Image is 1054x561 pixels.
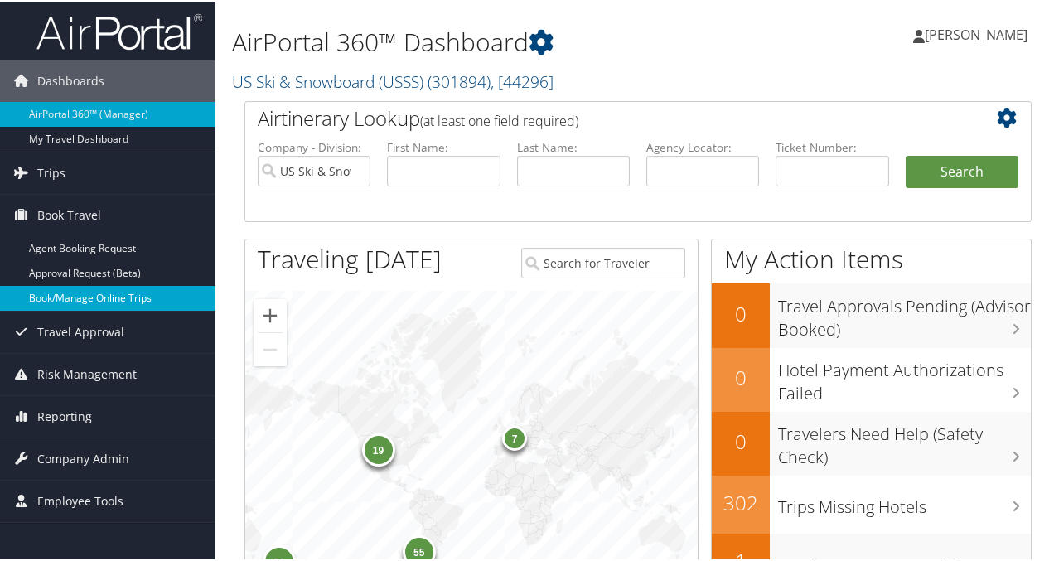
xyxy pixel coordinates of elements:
button: Search [906,154,1018,187]
input: Search for Traveler [521,246,684,277]
label: Last Name: [517,138,630,154]
h3: Travel Approvals Pending (Advisor Booked) [778,285,1031,340]
label: Company - Division: [258,138,370,154]
label: Ticket Number: [776,138,888,154]
h2: 0 [712,298,770,326]
span: Employee Tools [37,479,123,520]
label: First Name: [387,138,500,154]
span: [PERSON_NAME] [925,24,1027,42]
span: (at least one field required) [420,110,578,128]
div: 7 [502,424,527,449]
a: 302Trips Missing Hotels [712,474,1031,532]
h3: Travelers Need Help (Safety Check) [778,413,1031,467]
span: Travel Approval [37,310,124,351]
h1: Traveling [DATE] [258,240,442,275]
label: Agency Locator: [646,138,759,154]
h2: 0 [712,426,770,454]
span: , [ 44296 ] [491,69,554,91]
span: Trips [37,151,65,192]
span: Company Admin [37,437,129,478]
img: airportal-logo.png [36,11,202,50]
h3: Hotel Payment Authorizations Failed [778,349,1031,404]
button: Zoom in [254,297,287,331]
a: 0Hotel Payment Authorizations Failed [712,346,1031,410]
span: ( 301894 ) [428,69,491,91]
h2: Airtinerary Lookup [258,103,953,131]
button: Zoom out [254,331,287,365]
a: 0Travelers Need Help (Safety Check) [712,410,1031,474]
h2: 302 [712,487,770,515]
a: [PERSON_NAME] [913,8,1044,58]
span: Book Travel [37,193,101,235]
h1: AirPortal 360™ Dashboard [232,23,773,58]
a: US Ski & Snowboard (USSS) [232,69,554,91]
span: Reporting [37,394,92,436]
h3: Trips Missing Hotels [778,486,1031,517]
span: Dashboards [37,59,104,100]
div: 19 [361,432,394,465]
h2: 0 [712,362,770,390]
span: Risk Management [37,352,137,394]
a: 0Travel Approvals Pending (Advisor Booked) [712,282,1031,346]
h1: My Action Items [712,240,1031,275]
